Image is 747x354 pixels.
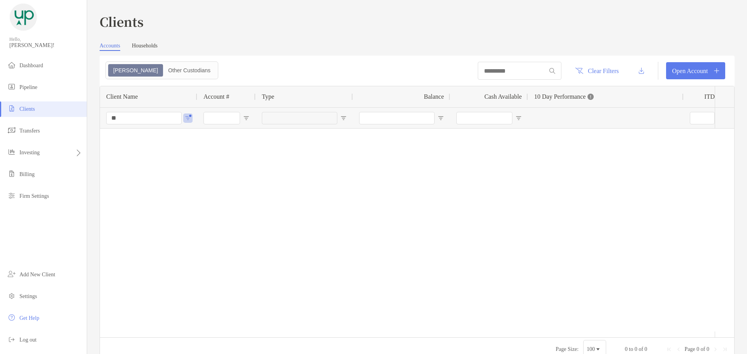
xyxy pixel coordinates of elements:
div: Previous Page [675,346,682,352]
span: Balance [424,93,444,100]
span: of [638,346,643,352]
span: Get Help [19,315,39,321]
div: ITD [704,93,724,100]
span: 0 [635,346,637,352]
div: segmented control [105,61,218,79]
button: Open Filter Menu [438,115,444,121]
span: Cash Available [484,93,522,100]
span: Clients [19,106,35,112]
div: Page Size: [556,346,579,352]
a: Households [132,43,158,51]
a: Open Account [666,62,725,79]
span: Transfers [19,128,40,134]
span: Dashboard [19,63,43,68]
button: Open Filter Menu [340,115,347,121]
span: 0 [625,346,628,352]
div: 10 Day Performance [534,86,594,107]
button: Clear Filters [569,62,625,79]
input: ITD Filter Input [690,112,715,124]
span: of [701,346,705,352]
img: input icon [549,68,555,74]
span: Account # [203,93,229,100]
img: pipeline icon [7,82,16,91]
span: Pipeline [19,84,37,90]
button: Open Filter Menu [185,115,191,121]
button: Open Filter Menu [243,115,249,121]
span: 0 [696,346,699,352]
h3: Clients [100,12,735,30]
input: Client Name Filter Input [106,112,182,124]
span: Settings [19,293,37,299]
img: firm-settings icon [7,191,16,200]
img: transfers icon [7,126,16,135]
img: get-help icon [7,313,16,322]
span: Add New Client [19,272,55,277]
div: Zoe [109,65,162,76]
input: Account # Filter Input [203,112,240,124]
div: Last Page [722,346,728,352]
img: Zoe Logo [9,3,37,31]
span: 0 [645,346,647,352]
a: Accounts [100,43,120,51]
img: logout icon [7,335,16,344]
img: add_new_client icon [7,269,16,279]
span: Type [262,93,274,100]
input: Cash Available Filter Input [456,112,512,124]
img: dashboard icon [7,60,16,70]
img: settings icon [7,291,16,300]
span: Page [685,346,695,352]
button: Open Filter Menu [516,115,522,121]
span: 0 [707,346,709,352]
span: Firm Settings [19,193,49,199]
span: to [629,346,633,352]
div: 100 [587,346,595,352]
input: Balance Filter Input [359,112,435,124]
span: [PERSON_NAME]! [9,42,82,49]
span: Log out [19,337,37,343]
img: investing icon [7,147,16,157]
img: clients icon [7,104,16,113]
span: Billing [19,171,35,177]
div: First Page [666,346,672,352]
span: Investing [19,150,40,155]
span: Client Name [106,93,138,100]
div: Other Custodians [164,65,215,76]
img: billing icon [7,169,16,178]
div: Next Page [712,346,719,352]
